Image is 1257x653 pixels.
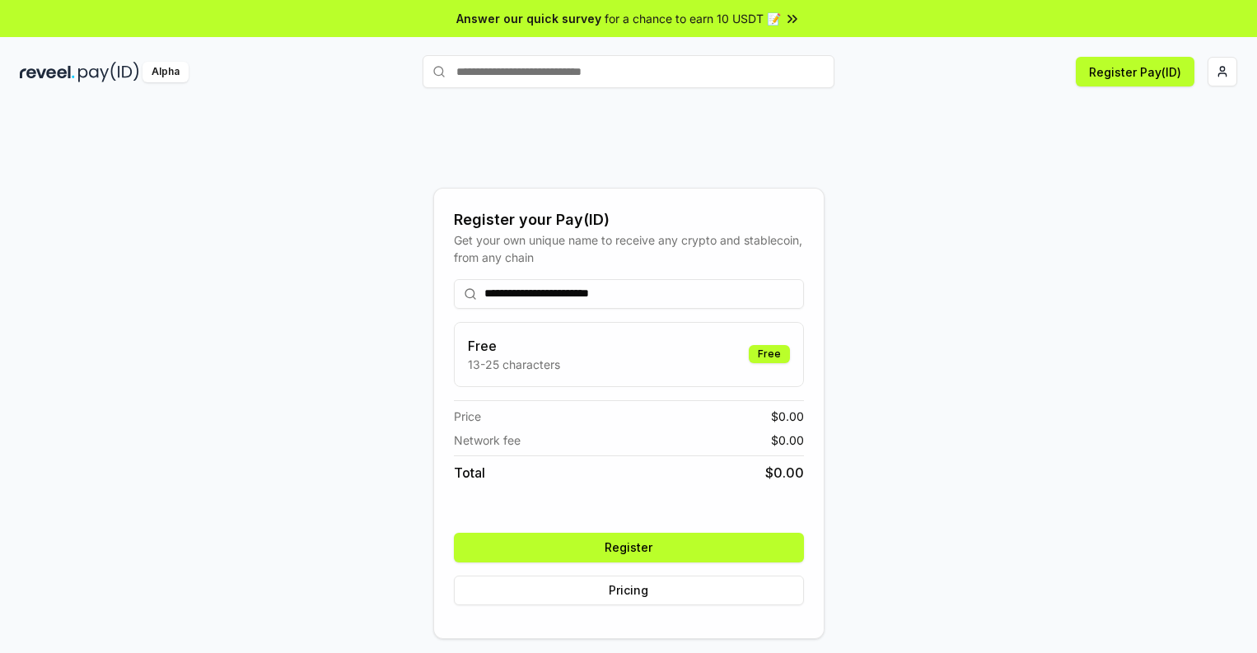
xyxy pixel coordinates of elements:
[454,408,481,425] span: Price
[454,576,804,605] button: Pricing
[765,463,804,483] span: $ 0.00
[468,336,560,356] h3: Free
[468,356,560,373] p: 13-25 characters
[143,62,189,82] div: Alpha
[454,231,804,266] div: Get your own unique name to receive any crypto and stablecoin, from any chain
[771,431,804,449] span: $ 0.00
[454,208,804,231] div: Register your Pay(ID)
[454,533,804,562] button: Register
[771,408,804,425] span: $ 0.00
[456,10,601,27] span: Answer our quick survey
[605,10,781,27] span: for a chance to earn 10 USDT 📝
[1076,57,1194,86] button: Register Pay(ID)
[78,62,139,82] img: pay_id
[749,345,790,363] div: Free
[454,431,521,449] span: Network fee
[20,62,75,82] img: reveel_dark
[454,463,485,483] span: Total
